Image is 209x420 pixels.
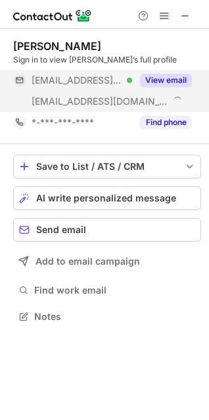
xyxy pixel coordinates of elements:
[140,116,192,129] button: Reveal Button
[36,224,86,235] span: Send email
[35,256,140,267] span: Add to email campaign
[13,155,201,178] button: save-profile-one-click
[140,74,192,87] button: Reveal Button
[13,186,201,210] button: AI write personalized message
[13,281,201,300] button: Find work email
[36,193,176,203] span: AI write personalized message
[13,307,201,326] button: Notes
[13,54,201,66] div: Sign in to view [PERSON_NAME]’s full profile
[13,249,201,273] button: Add to email campaign
[34,284,196,296] span: Find work email
[13,8,92,24] img: ContactOut v5.3.10
[32,74,122,86] span: [EMAIL_ADDRESS][DOMAIN_NAME]
[13,218,201,242] button: Send email
[36,161,178,172] div: Save to List / ATS / CRM
[13,39,101,53] div: [PERSON_NAME]
[34,311,196,323] span: Notes
[32,95,168,107] span: [EMAIL_ADDRESS][DOMAIN_NAME]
